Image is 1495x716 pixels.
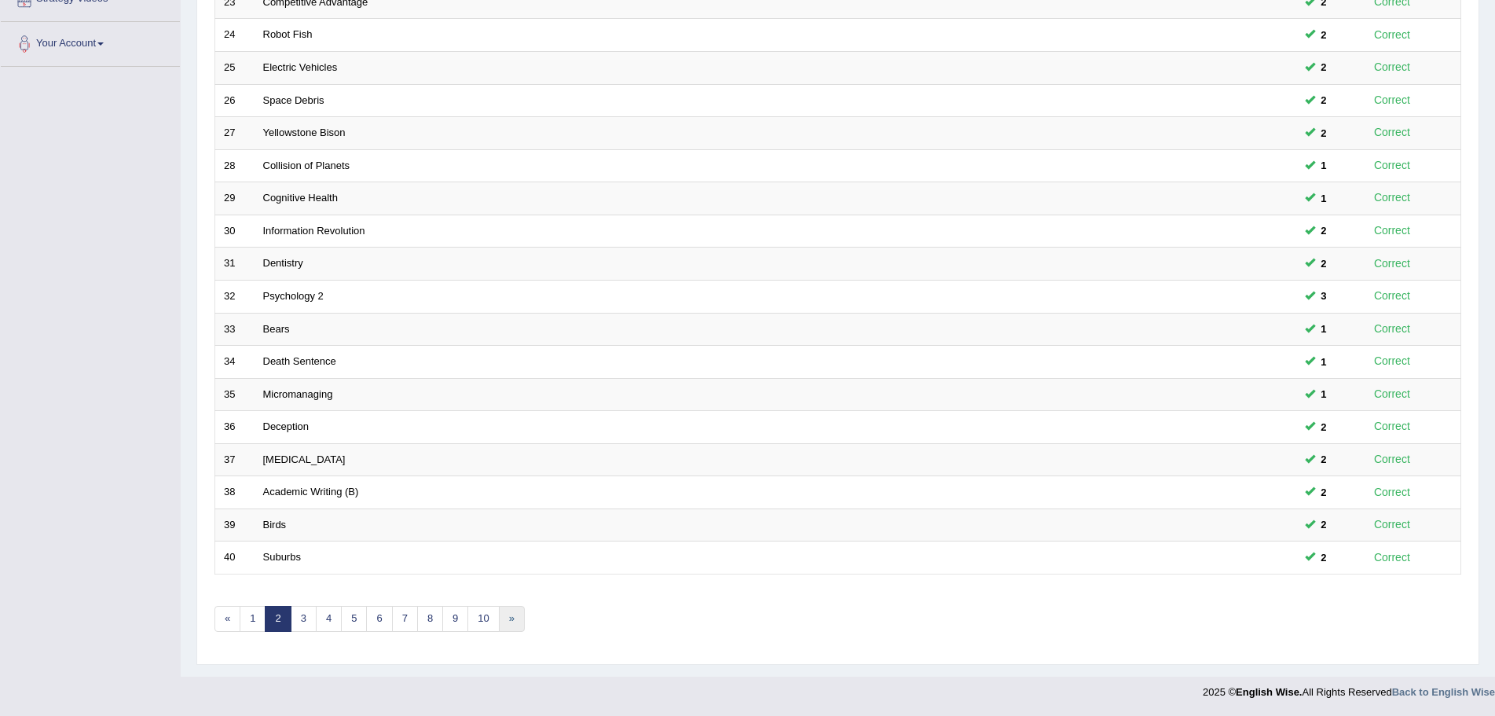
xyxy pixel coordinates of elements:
span: You can still take this question [1315,157,1333,174]
span: You can still take this question [1315,354,1333,370]
div: 2025 © All Rights Reserved [1203,677,1495,699]
td: 35 [215,378,255,411]
td: 39 [215,509,255,542]
a: 10 [467,606,499,632]
span: You can still take this question [1315,288,1333,304]
td: 29 [215,182,255,215]
span: You can still take this question [1315,92,1333,108]
td: 24 [215,19,255,52]
a: 8 [417,606,443,632]
a: Death Sentence [263,355,336,367]
span: You can still take this question [1315,59,1333,75]
span: You can still take this question [1315,321,1333,337]
td: 40 [215,542,255,575]
a: 2 [265,606,291,632]
a: Dentistry [263,257,303,269]
span: You can still take this question [1315,516,1333,533]
a: « [214,606,240,632]
a: Information Revolution [263,225,365,237]
a: 5 [341,606,367,632]
div: Correct [1368,516,1417,534]
td: 28 [215,149,255,182]
td: 30 [215,215,255,248]
td: 27 [215,117,255,150]
a: Academic Writing (B) [263,486,359,498]
div: Correct [1368,483,1417,501]
div: Correct [1368,352,1417,370]
div: Correct [1368,385,1417,403]
td: 33 [215,313,255,346]
span: You can still take this question [1315,386,1333,402]
span: You can still take this question [1315,125,1333,141]
a: Birds [263,519,287,531]
span: You can still take this question [1315,451,1333,468]
a: 3 [291,606,317,632]
div: Correct [1368,549,1417,567]
a: Robot Fish [263,28,313,40]
span: You can still take this question [1315,190,1333,207]
a: Space Debris [263,94,324,106]
td: 25 [215,52,255,85]
a: 4 [316,606,342,632]
a: Cognitive Health [263,192,338,204]
td: 32 [215,280,255,313]
a: Psychology 2 [263,290,324,302]
div: Correct [1368,58,1417,76]
td: 37 [215,443,255,476]
strong: English Wise. [1236,686,1302,698]
a: 1 [240,606,266,632]
span: You can still take this question [1315,255,1333,272]
td: 26 [215,84,255,117]
div: Correct [1368,287,1417,305]
div: Correct [1368,450,1417,468]
div: Correct [1368,123,1417,141]
a: Your Account [1,22,180,61]
a: 7 [392,606,418,632]
span: You can still take this question [1315,419,1333,435]
a: [MEDICAL_DATA] [263,453,346,465]
td: 38 [215,476,255,509]
span: You can still take this question [1315,549,1333,566]
div: Correct [1368,26,1417,44]
span: You can still take this question [1315,222,1333,239]
a: » [499,606,525,632]
a: Collision of Planets [263,160,350,171]
div: Correct [1368,222,1417,240]
span: You can still take this question [1315,27,1333,43]
div: Correct [1368,156,1417,174]
div: Correct [1368,320,1417,338]
div: Correct [1368,255,1417,273]
a: Micromanaging [263,388,333,400]
span: You can still take this question [1315,484,1333,501]
a: Yellowstone Bison [263,127,346,138]
div: Correct [1368,417,1417,435]
div: Correct [1368,189,1417,207]
a: Electric Vehicles [263,61,338,73]
a: Suburbs [263,551,301,563]
a: 6 [366,606,392,632]
a: Back to English Wise [1392,686,1495,698]
a: 9 [442,606,468,632]
div: Correct [1368,91,1417,109]
a: Deception [263,420,310,432]
a: Bears [263,323,290,335]
td: 34 [215,346,255,379]
td: 36 [215,411,255,444]
td: 31 [215,248,255,281]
